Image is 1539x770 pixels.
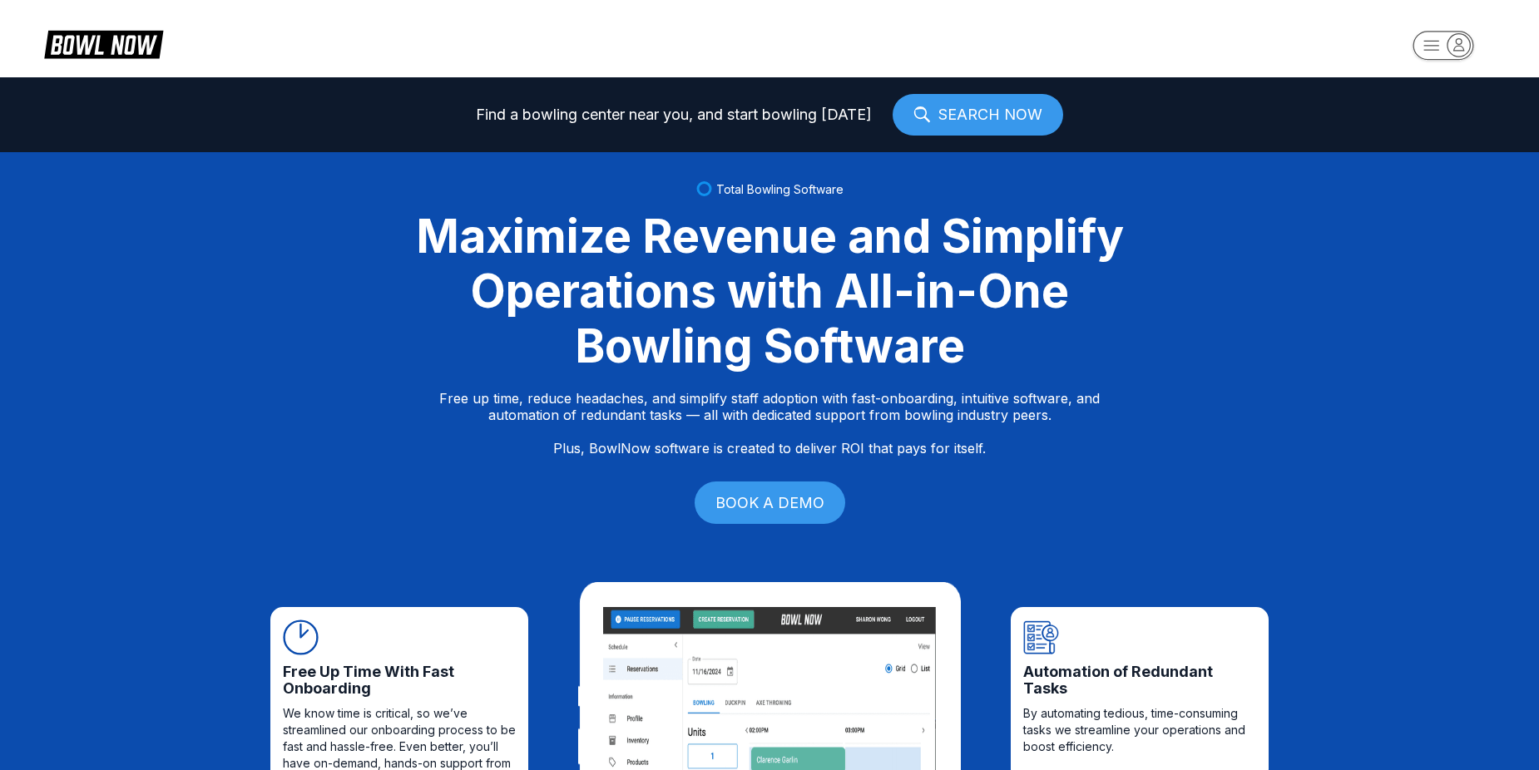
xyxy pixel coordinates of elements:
span: Free Up Time With Fast Onboarding [283,664,516,697]
span: Total Bowling Software [716,182,844,196]
a: BOOK A DEMO [695,481,845,524]
a: SEARCH NOW [893,94,1063,136]
span: Automation of Redundant Tasks [1023,664,1256,697]
span: Find a bowling center near you, and start bowling [DATE] [476,106,872,123]
div: Maximize Revenue and Simplify Operations with All-in-One Bowling Software [395,209,1144,373]
span: By automating tedious, time-consuming tasks we streamline your operations and boost efficiency. [1023,705,1256,755]
p: Free up time, reduce headaches, and simplify staff adoption with fast-onboarding, intuitive softw... [439,390,1100,457]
